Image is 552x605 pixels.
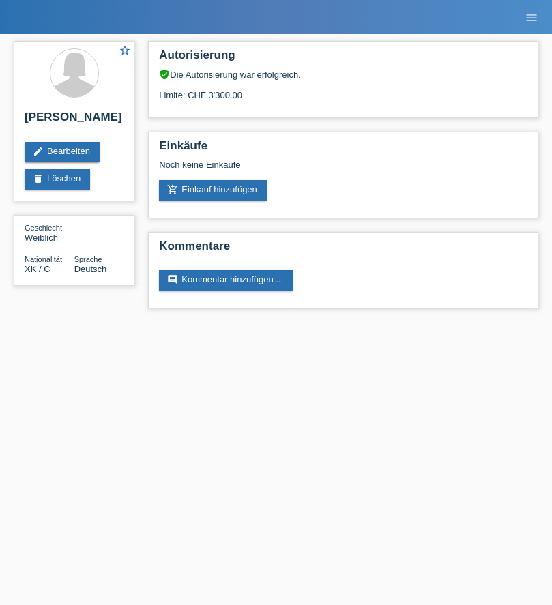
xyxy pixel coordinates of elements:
[74,255,102,263] span: Sprache
[167,274,178,285] i: comment
[119,44,131,59] a: star_border
[159,160,527,180] div: Noch keine Einkäufe
[159,139,527,160] h2: Einkäufe
[119,44,131,57] i: star_border
[25,142,100,162] a: editBearbeiten
[74,264,107,274] span: Deutsch
[159,270,293,291] a: commentKommentar hinzufügen ...
[159,80,527,100] div: Limite: CHF 3'300.00
[33,146,44,157] i: edit
[25,224,62,232] span: Geschlecht
[167,184,178,195] i: add_shopping_cart
[25,255,62,263] span: Nationalität
[159,69,170,80] i: verified_user
[518,13,545,21] a: menu
[25,222,74,243] div: Weiblich
[33,173,44,184] i: delete
[25,169,90,190] a: deleteLöschen
[159,180,267,201] a: add_shopping_cartEinkauf hinzufügen
[525,11,538,25] i: menu
[159,239,527,260] h2: Kommentare
[159,48,527,69] h2: Autorisierung
[159,69,527,80] div: Die Autorisierung war erfolgreich.
[25,110,124,131] h2: [PERSON_NAME]
[25,264,50,274] span: Kosovo / C / 18.06.2014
